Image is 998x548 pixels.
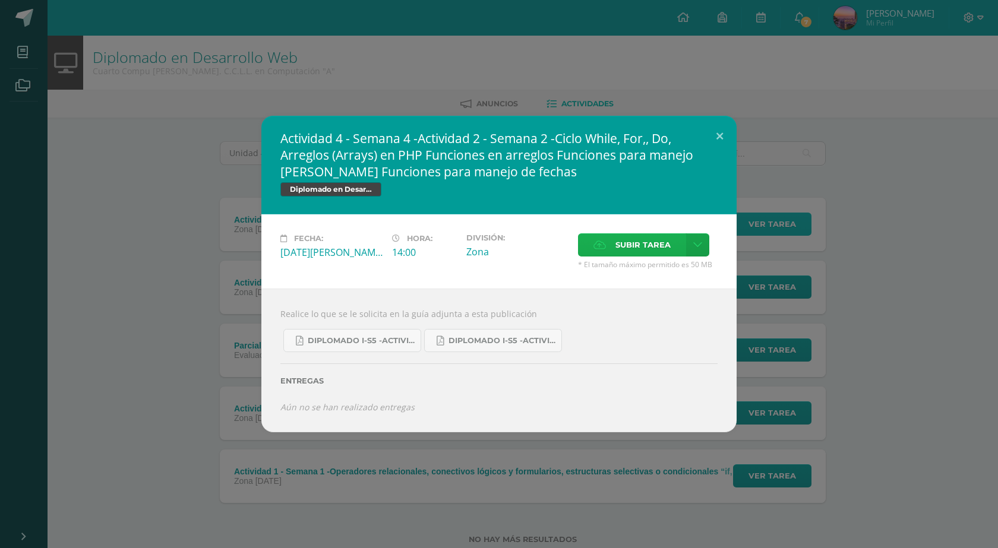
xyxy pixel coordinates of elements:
[280,376,718,385] label: Entregas
[615,234,671,256] span: Subir tarea
[407,234,432,243] span: Hora:
[294,234,323,243] span: Fecha:
[466,233,569,242] label: División:
[280,182,381,197] span: Diplomado en Desarrollo Web
[424,329,562,352] a: Diplomado I-S5 -Actividad 4-4TO BACO-IV Unidad.pdf
[283,329,421,352] a: Diplomado I-S5 -Actividad 4-4TO BACO-IV Unidad.pdf
[261,289,737,432] div: Realice lo que se le solicita en la guía adjunta a esta publicación
[308,336,415,346] span: Diplomado I-S5 -Actividad 4-4TO BACO-IV Unidad.pdf
[449,336,555,346] span: Diplomado I-S5 -Actividad 4-4TO BACO-IV Unidad.pdf
[280,401,415,413] i: Aún no se han realizado entregas
[392,246,457,259] div: 14:00
[280,246,383,259] div: [DATE][PERSON_NAME]
[578,259,718,270] span: * El tamaño máximo permitido es 50 MB
[703,116,737,156] button: Close (Esc)
[466,245,569,258] div: Zona
[280,130,718,180] h2: Actividad 4 - Semana 4 -Actividad 2 - Semana 2 -Ciclo While, For,, Do, Arreglos (Arrays) en PHP F...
